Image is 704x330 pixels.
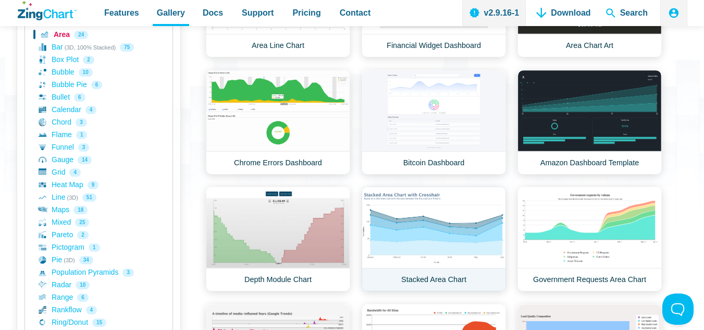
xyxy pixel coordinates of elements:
span: Gallery [157,6,185,20]
span: Docs [203,6,223,20]
a: Stacked Area Chart [362,187,506,291]
span: Contact [340,6,371,20]
a: Government Requests Area Chart [517,187,662,291]
a: Amazon Dashboard Template [517,70,662,175]
a: Bitcoin Dashboard [362,70,506,175]
a: ZingChart Logo. Click to return to the homepage [18,1,77,20]
a: Depth Module Chart [206,187,350,291]
span: Pricing [292,6,320,20]
span: Features [104,6,139,20]
a: Chrome Errors Dashboard [206,70,350,175]
iframe: Toggle Customer Support [662,294,694,325]
span: Support [242,6,274,20]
